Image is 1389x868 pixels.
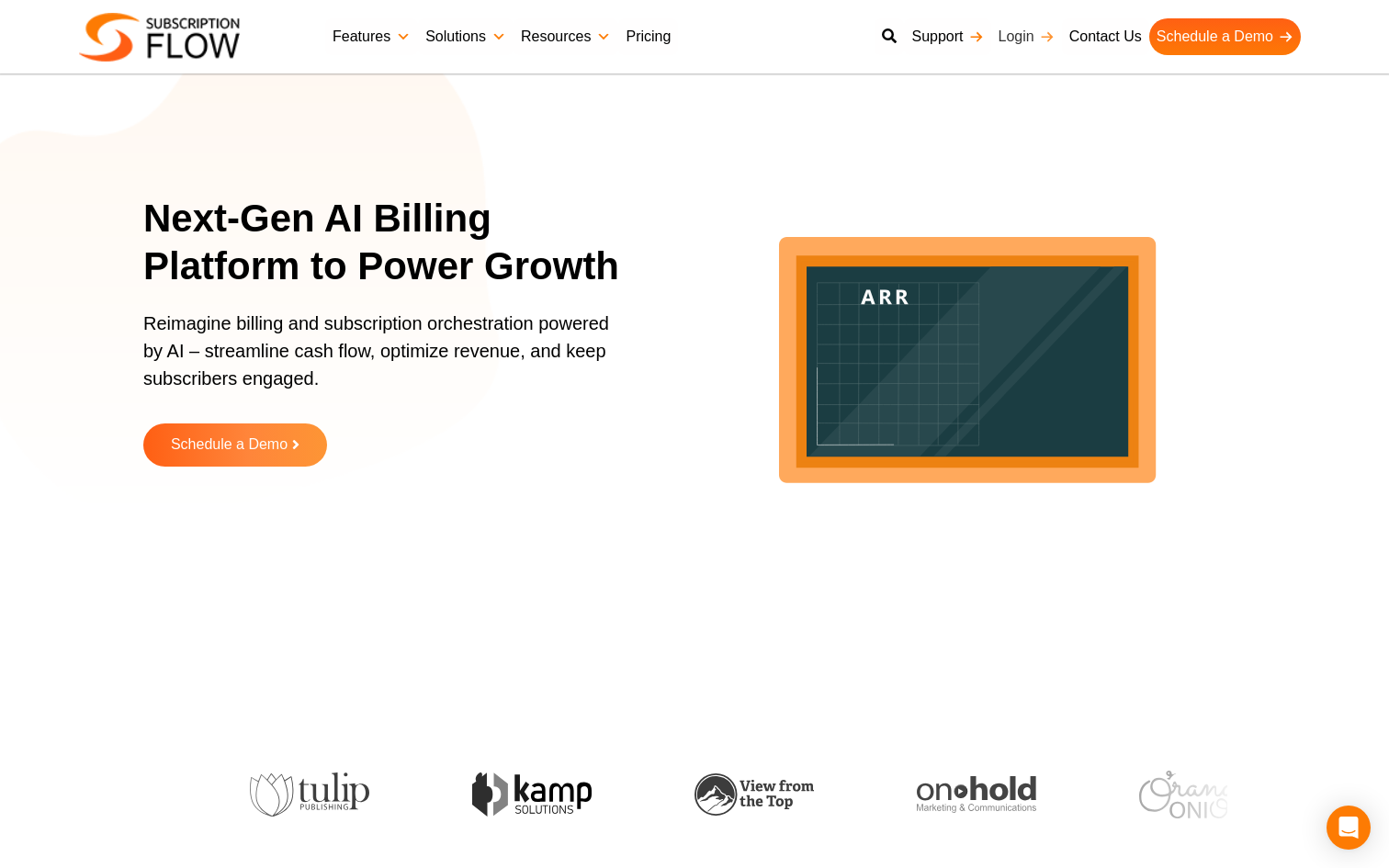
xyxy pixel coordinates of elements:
a: Resources [514,18,618,55]
img: view-from-the-top [694,773,814,817]
img: kamp-solution [472,772,592,816]
a: Solutions [418,18,514,55]
a: Features [325,18,418,55]
p: Reimagine billing and subscription orchestration powered by AI – streamline cash flow, optimize r... [143,310,621,411]
a: Schedule a Demo [143,423,327,467]
img: onhold-marketing [917,776,1036,813]
div: Open Intercom Messenger [1327,806,1371,850]
a: Login [991,18,1062,55]
a: Support [904,18,990,55]
h1: Next-Gen AI Billing Platform to Power Growth [143,195,644,291]
span: Schedule a Demo [171,437,288,453]
a: Pricing [618,18,678,55]
img: Subscriptionflow [79,13,240,62]
a: Contact Us [1062,18,1149,55]
a: Schedule a Demo [1149,18,1301,55]
img: tulip-publishing [250,772,369,817]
